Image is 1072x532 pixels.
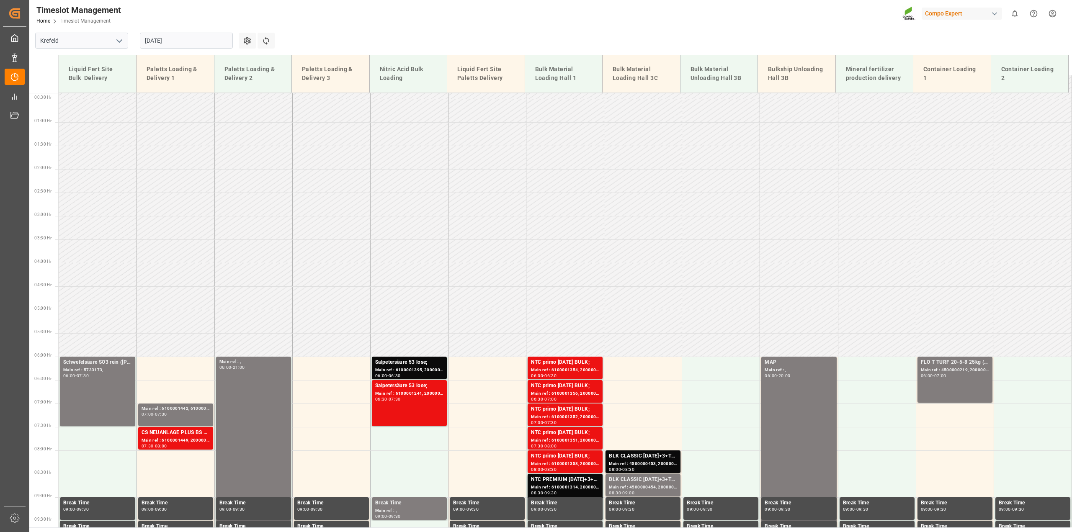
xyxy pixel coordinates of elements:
[609,460,677,468] div: Main ref : 4500000453, 2000000389;
[113,34,125,47] button: open menu
[63,507,75,511] div: 09:00
[622,468,634,471] div: 08:30
[375,374,387,378] div: 06:00
[531,405,599,414] div: NTC primo [DATE] BULK;
[63,522,132,531] div: Break Time
[922,8,1002,20] div: Compo Expert
[777,507,778,511] div: -
[375,507,443,514] div: Main ref : ,
[142,437,210,444] div: Main ref : 6100001449, 2000001271;
[389,374,401,378] div: 06:30
[219,358,288,365] div: Main ref : ,
[465,507,466,511] div: -
[34,517,52,522] span: 09:30 Hr
[34,259,52,264] span: 04:00 Hr
[63,499,132,507] div: Break Time
[622,507,634,511] div: 09:30
[375,358,443,367] div: Salpetersäure 53 lose;
[233,365,245,369] div: 21:00
[231,365,232,369] div: -
[609,62,673,86] div: Bulk Material Loading Hall 3C
[621,507,622,511] div: -
[999,507,1011,511] div: 09:00
[454,62,518,86] div: Liquid Fert Site Paletts Delivery
[933,374,934,378] div: -
[34,283,52,287] span: 04:30 Hr
[843,62,907,86] div: Mineral fertilizer production delivery
[297,499,366,507] div: Break Time
[63,367,132,374] div: Main ref : 5733173,
[531,475,599,484] div: NTC PREMIUM [DATE]+3+TE BULK;
[34,212,52,217] span: 03:00 Hr
[687,522,755,531] div: Break Time
[843,522,911,531] div: Break Time
[765,367,833,374] div: Main ref : ,
[609,499,677,507] div: Break Time
[609,491,621,495] div: 08:30
[34,95,52,100] span: 00:30 Hr
[543,397,544,401] div: -
[142,412,154,416] div: 07:00
[531,367,599,374] div: Main ref : 6100001354, 2000000517;
[920,62,984,86] div: Container Loading 1
[544,507,557,511] div: 09:30
[778,507,791,511] div: 09:30
[843,507,855,511] div: 09:00
[34,470,52,475] span: 08:30 Hr
[219,507,232,511] div: 09:00
[765,499,833,507] div: Break Time
[34,447,52,451] span: 08:00 Hr
[309,507,311,511] div: -
[531,460,599,468] div: Main ref : 6100001358, 2000000517;
[75,374,77,378] div: -
[609,484,677,491] div: Main ref : 4500000454, 2000000389;
[153,444,155,448] div: -
[933,507,934,511] div: -
[34,329,52,334] span: 05:30 Hr
[687,499,755,507] div: Break Time
[142,507,154,511] div: 09:00
[142,429,210,437] div: CS NEUANLAGE PLUS BS 10kg (x40) D,A,CH;
[544,444,557,448] div: 08:00
[531,522,599,531] div: Break Time
[531,358,599,367] div: NTC primo [DATE] BULK;
[142,405,210,412] div: Main ref : 6100001442, 6100001442
[34,353,52,357] span: 06:00 Hr
[453,522,521,531] div: Break Time
[531,491,543,495] div: 08:30
[140,33,233,49] input: DD.MM.YYYY
[531,444,543,448] div: 07:30
[387,374,389,378] div: -
[921,374,933,378] div: 06:00
[855,507,856,511] div: -
[233,507,245,511] div: 09:30
[142,444,154,448] div: 07:30
[609,522,677,531] div: Break Time
[375,397,387,401] div: 06:30
[453,499,521,507] div: Break Time
[544,491,557,495] div: 09:30
[621,468,622,471] div: -
[544,374,557,378] div: 06:30
[34,376,52,381] span: 06:30 Hr
[299,62,363,86] div: Paletts Loading & Delivery 3
[921,367,989,374] div: Main ref : 4500000219, 2000000151;
[1011,507,1012,511] div: -
[687,507,699,511] div: 09:00
[778,374,791,378] div: 20:00
[155,507,167,511] div: 09:30
[531,382,599,390] div: NTC primo [DATE] BULK;
[34,118,52,123] span: 01:00 Hr
[155,412,167,416] div: 07:30
[1012,507,1024,511] div: 09:30
[622,491,634,495] div: 09:00
[998,62,1062,86] div: Container Loading 2
[466,507,479,511] div: 09:30
[543,507,544,511] div: -
[531,484,599,491] div: Main ref : 6100001314, 2000000927;
[921,507,933,511] div: 09:00
[219,365,232,369] div: 06:00
[921,358,989,367] div: FLO T TURF 20-5-8 25kg (x42) WW;
[375,390,443,397] div: Main ref : 6100001241, 2000001094;
[297,522,366,531] div: Break Time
